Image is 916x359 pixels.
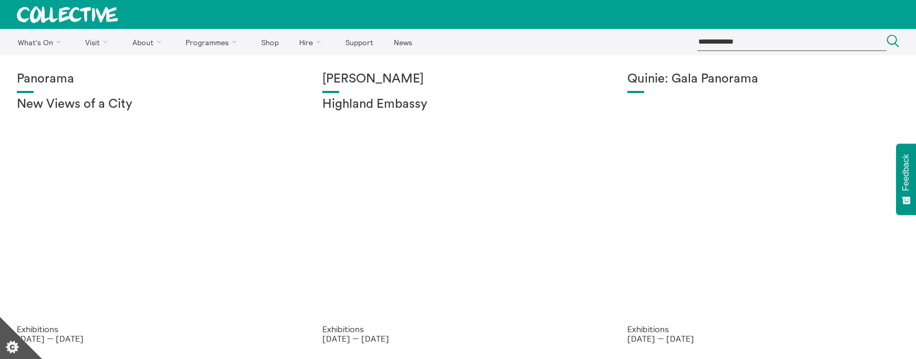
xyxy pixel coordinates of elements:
[322,72,594,87] h1: [PERSON_NAME]
[322,97,594,112] h2: Highland Embassy
[322,324,594,334] p: Exhibitions
[896,143,916,215] button: Feedback - Show survey
[901,154,911,191] span: Feedback
[627,334,899,343] p: [DATE] — [DATE]
[8,29,74,55] a: What's On
[17,97,289,112] h2: New Views of a City
[123,29,175,55] a: About
[627,324,899,334] p: Exhibitions
[177,29,250,55] a: Programmes
[17,72,289,87] h1: Panorama
[290,29,334,55] a: Hire
[627,72,899,87] h1: Quinie: Gala Panorama
[76,29,121,55] a: Visit
[322,334,594,343] p: [DATE] — [DATE]
[252,29,288,55] a: Shop
[336,29,382,55] a: Support
[384,29,421,55] a: News
[17,334,289,343] p: [DATE] — [DATE]
[17,324,289,334] p: Exhibitions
